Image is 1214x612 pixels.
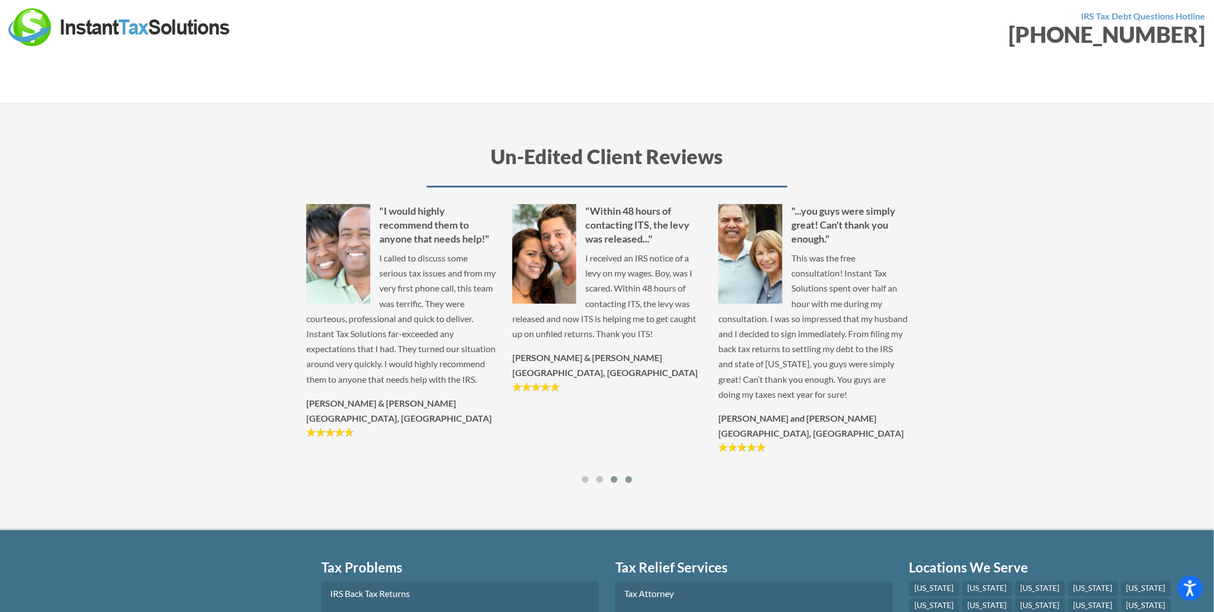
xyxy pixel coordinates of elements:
img: Stars [718,442,766,453]
h5: "I would highly recommend them to anyone that needs help!" [306,204,496,246]
img: Kelly & Howard T. [306,204,370,304]
strong: [PERSON_NAME] & [PERSON_NAME] [306,398,456,408]
img: Marcia and John K [718,204,782,304]
h5: "...you guys were simply great! Can't thank you enough." [718,204,908,246]
strong: [PERSON_NAME] & [PERSON_NAME] [512,352,662,363]
p: This was the free consultation! Instant Tax Solutions spent over half an hour with me during my c... [718,250,908,402]
a: [US_STATE] [1015,581,1065,596]
a: [US_STATE] [1068,581,1118,596]
img: Armando & Sofia M. [512,204,576,304]
strong: [GEOGRAPHIC_DATA], [GEOGRAPHIC_DATA] [306,413,492,423]
strong: [PERSON_NAME] and [PERSON_NAME] [718,413,877,423]
img: Stars [512,382,560,393]
a: Tax Relief Services [615,558,893,577]
a: Tax Problems [322,558,599,577]
a: [US_STATE] [962,581,1012,596]
strong: [GEOGRAPHIC_DATA], [GEOGRAPHIC_DATA] [512,367,698,378]
img: Instant Tax Solutions Logo [8,8,231,46]
strong: [GEOGRAPHIC_DATA], [GEOGRAPHIC_DATA] [718,428,904,438]
div: [PHONE_NUMBER] [615,23,1206,46]
p: I received an IRS notice of a levy on my wages. Boy, was I scared. Within 48 hours of contacting ... [512,250,702,341]
a: Tax Attorney [615,581,893,605]
a: Instant Tax Solutions Logo [8,21,231,31]
img: Stars [306,427,354,438]
h5: "Within 48 hours of contacting ITS, the levy was released..." [512,204,702,246]
a: [US_STATE] [909,581,960,596]
strong: IRS Tax Debt Questions Hotline [1081,11,1206,21]
a: IRS Back Tax Returns [322,581,599,605]
p: I called to discuss some serious tax issues and from my very first phone call, this team was terr... [306,250,496,387]
h3: Un-Edited Client Reviews [306,142,908,187]
a: Locations We Serve [909,558,1187,577]
a: [US_STATE] [1121,581,1171,596]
